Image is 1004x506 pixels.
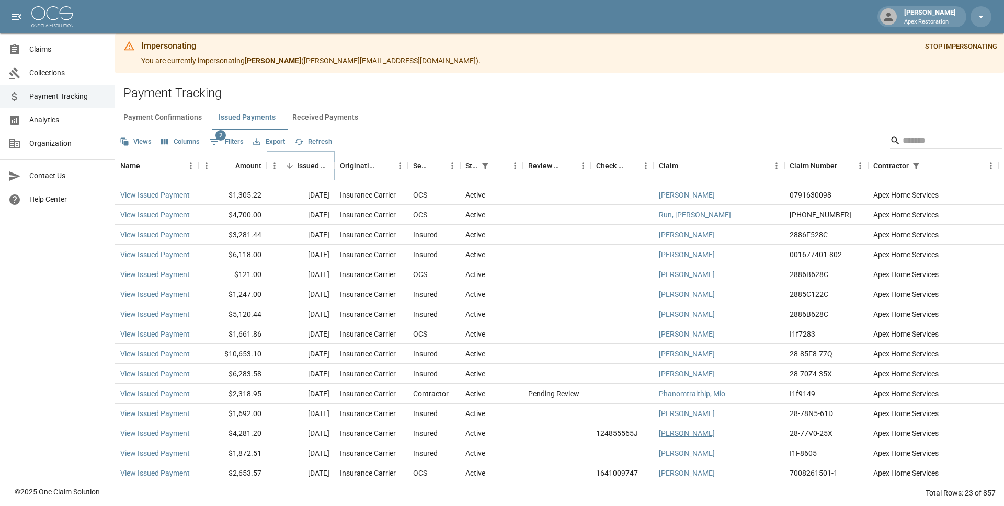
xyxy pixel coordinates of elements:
[926,488,996,498] div: Total Rows: 23 of 857
[31,6,73,27] img: ocs-logo-white-transparent.png
[790,408,833,419] div: 28-78N5-61D
[659,428,715,439] a: [PERSON_NAME]
[199,384,267,404] div: $2,318.95
[465,349,485,359] div: Active
[267,245,335,264] div: [DATE]
[29,44,106,55] span: Claims
[413,388,449,399] div: Contractor
[596,151,623,180] div: Check Number
[790,210,851,220] div: 01-008-911341
[29,114,106,125] span: Analytics
[340,349,396,359] div: Insurance Carrier
[868,423,999,443] div: Apex Home Services
[868,384,999,404] div: Apex Home Services
[478,158,493,173] button: Show filters
[29,170,106,181] span: Contact Us
[141,37,481,70] div: You are currently impersonating ( [PERSON_NAME][EMAIL_ADDRESS][DOMAIN_NAME] ).
[561,158,575,173] button: Sort
[523,151,591,180] div: Review Status
[507,158,523,174] button: Menu
[413,190,427,200] div: OCS
[465,388,485,399] div: Active
[199,304,267,324] div: $5,120.44
[199,225,267,245] div: $3,281.44
[117,134,154,150] button: Views
[29,91,106,102] span: Payment Tracking
[413,210,427,220] div: OCS
[267,205,335,225] div: [DATE]
[199,344,267,364] div: $10,653.10
[465,309,485,319] div: Active
[465,210,485,220] div: Active
[267,364,335,384] div: [DATE]
[465,190,485,200] div: Active
[790,369,832,379] div: 28-70Z4-35X
[267,225,335,245] div: [DATE]
[659,309,715,319] a: [PERSON_NAME]
[784,151,868,180] div: Claim Number
[478,158,493,173] div: 1 active filter
[413,468,427,478] div: OCS
[120,329,190,339] a: View Issued Payment
[868,443,999,463] div: Apex Home Services
[267,443,335,463] div: [DATE]
[659,388,725,399] a: Phanomtraithip, Mio
[115,105,210,130] button: Payment Confirmations
[659,408,715,419] a: [PERSON_NAME]
[465,269,485,280] div: Active
[868,304,999,324] div: Apex Home Services
[340,151,378,180] div: Originating From
[923,158,938,173] button: Sort
[868,225,999,245] div: Apex Home Services
[199,158,214,174] button: Menu
[210,105,284,130] button: Issued Payments
[430,158,444,173] button: Sort
[465,329,485,339] div: Active
[267,423,335,443] div: [DATE]
[392,158,408,174] button: Menu
[465,428,485,439] div: Active
[413,408,438,419] div: Insured
[790,309,828,319] div: 2886B628C
[340,249,396,260] div: Insurance Carrier
[120,388,190,399] a: View Issued Payment
[158,134,202,150] button: Select columns
[408,151,460,180] div: Sent To
[267,284,335,304] div: [DATE]
[120,190,190,200] a: View Issued Payment
[29,67,106,78] span: Collections
[340,468,396,478] div: Insurance Carrier
[340,388,396,399] div: Insurance Carrier
[790,269,828,280] div: 2886B628C
[120,210,190,220] a: View Issued Payment
[123,86,1004,101] h2: Payment Tracking
[267,185,335,205] div: [DATE]
[868,404,999,423] div: Apex Home Services
[790,229,828,240] div: 2886F528C
[900,7,960,26] div: [PERSON_NAME]
[659,190,715,200] a: [PERSON_NAME]
[250,134,288,150] button: Export
[868,205,999,225] div: Apex Home Services
[909,158,923,173] button: Show filters
[120,369,190,379] a: View Issued Payment
[120,468,190,478] a: View Issued Payment
[340,210,396,220] div: Insurance Carrier
[493,158,507,173] button: Sort
[413,309,438,319] div: Insured
[413,151,430,180] div: Sent To
[868,151,999,180] div: Contractor
[267,463,335,483] div: [DATE]
[199,423,267,443] div: $4,281.20
[267,384,335,404] div: [DATE]
[659,448,715,458] a: [PERSON_NAME]
[199,205,267,225] div: $4,700.00
[659,369,715,379] a: [PERSON_NAME]
[983,158,999,174] button: Menu
[340,329,396,339] div: Insurance Carrier
[413,428,438,439] div: Insured
[245,56,301,65] strong: [PERSON_NAME]
[922,39,1000,55] button: STOP IMPERSONATING
[790,151,837,180] div: Claim Number
[790,468,838,478] div: 7008261501-1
